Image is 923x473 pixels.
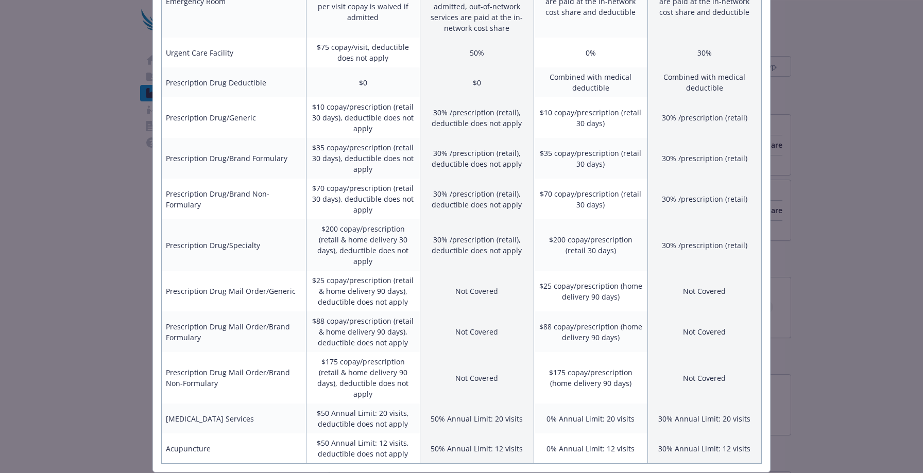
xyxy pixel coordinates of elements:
[162,219,306,271] td: Prescription Drug/Specialty
[647,352,761,404] td: Not Covered
[647,97,761,138] td: 30% /prescription (retail)
[162,67,306,97] td: Prescription Drug Deductible
[162,271,306,311] td: Prescription Drug Mail Order/Generic
[420,97,534,138] td: 30% /prescription (retail), deductible does not apply
[534,179,647,219] td: $70 copay/prescription (retail 30 days)
[420,219,534,271] td: 30% /prescription (retail), deductible does not apply
[420,352,534,404] td: Not Covered
[306,97,420,138] td: $10 copay/prescription (retail 30 days), deductible does not apply
[647,271,761,311] td: Not Covered
[162,433,306,464] td: Acupuncture
[306,433,420,464] td: $50 Annual Limit: 12 visits, deductible does not apply
[306,271,420,311] td: $25 copay/prescription (retail & home delivery 90 days), deductible does not apply
[420,67,534,97] td: $0
[420,38,534,67] td: 50%
[420,433,534,464] td: 50% Annual Limit: 12 visits
[534,311,647,352] td: $88 copay/prescription (home delivery 90 days)
[420,404,534,433] td: 50% Annual Limit: 20 visits
[162,97,306,138] td: Prescription Drug/Generic
[647,67,761,97] td: Combined with medical deductible
[306,404,420,433] td: $50 Annual Limit: 20 visits, deductible does not apply
[534,138,647,179] td: $35 copay/prescription (retail 30 days)
[162,179,306,219] td: Prescription Drug/Brand Non-Formulary
[306,219,420,271] td: $200 copay/prescription (retail & home delivery 30 days), deductible does not apply
[647,138,761,179] td: 30% /prescription (retail)
[534,404,647,433] td: 0% Annual Limit: 20 visits
[534,67,647,97] td: Combined with medical deductible
[647,404,761,433] td: 30% Annual Limit: 20 visits
[162,352,306,404] td: Prescription Drug Mail Order/Brand Non-Formulary
[162,138,306,179] td: Prescription Drug/Brand Formulary
[534,38,647,67] td: 0%
[306,38,420,67] td: $75 copay/visit, deductible does not apply
[420,311,534,352] td: Not Covered
[420,271,534,311] td: Not Covered
[647,311,761,352] td: Not Covered
[420,179,534,219] td: 30% /prescription (retail), deductible does not apply
[534,219,647,271] td: $200 copay/prescription (retail 30 days)
[162,38,306,67] td: Urgent Care Facility
[647,433,761,464] td: 30% Annual Limit: 12 visits
[534,271,647,311] td: $25 copay/prescription (home delivery 90 days)
[647,38,761,67] td: 30%
[162,404,306,433] td: [MEDICAL_DATA] Services
[420,138,534,179] td: 30% /prescription (retail), deductible does not apply
[534,97,647,138] td: $10 copay/prescription (retail 30 days)
[162,311,306,352] td: Prescription Drug Mail Order/Brand Formulary
[306,67,420,97] td: $0
[306,179,420,219] td: $70 copay/prescription (retail 30 days), deductible does not apply
[647,179,761,219] td: 30% /prescription (retail)
[306,352,420,404] td: $175 copay/prescription (retail & home delivery 90 days), deductible does not apply
[306,311,420,352] td: $88 copay/prescription (retail & home delivery 90 days), deductible does not apply
[534,352,647,404] td: $175 copay/prescription (home delivery 90 days)
[534,433,647,464] td: 0% Annual Limit: 12 visits
[647,219,761,271] td: 30% /prescription (retail)
[306,138,420,179] td: $35 copay/prescription (retail 30 days), deductible does not apply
